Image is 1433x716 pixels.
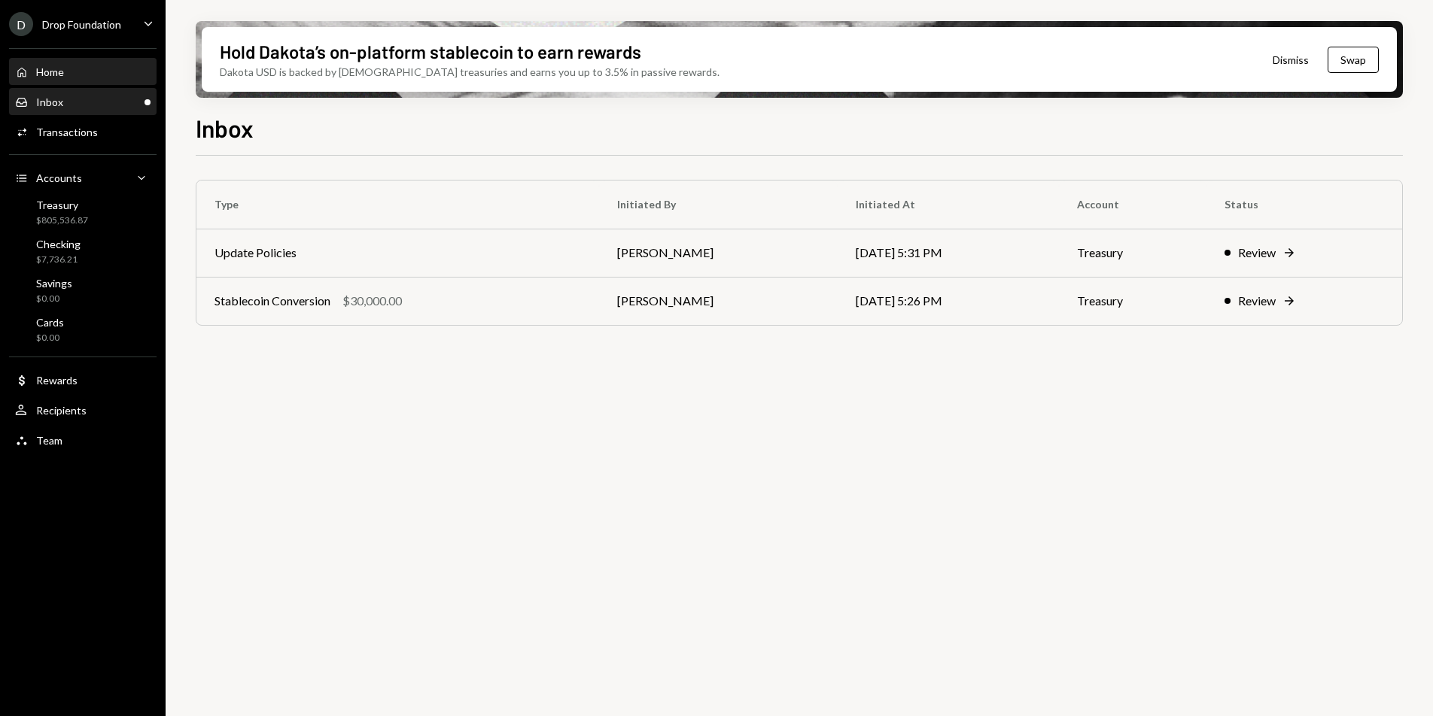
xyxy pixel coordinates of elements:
a: Inbox [9,88,157,115]
td: Update Policies [196,229,599,277]
div: Recipients [36,404,87,417]
a: Treasury$805,536.87 [9,194,157,230]
td: [PERSON_NAME] [599,277,838,325]
div: Inbox [36,96,63,108]
button: Swap [1328,47,1379,73]
td: [DATE] 5:26 PM [838,277,1059,325]
div: $0.00 [36,293,72,305]
div: Rewards [36,374,78,387]
a: Savings$0.00 [9,272,157,308]
div: Drop Foundation [42,18,121,31]
a: Rewards [9,366,157,393]
td: Treasury [1059,229,1206,277]
div: Home [36,65,64,78]
th: Account [1059,181,1206,229]
td: [DATE] 5:31 PM [838,229,1059,277]
td: Treasury [1059,277,1206,325]
button: Dismiss [1254,42,1328,77]
a: Home [9,58,157,85]
div: Accounts [36,171,82,184]
h1: Inbox [196,113,254,143]
div: D [9,12,33,36]
div: Dakota USD is backed by [DEMOGRAPHIC_DATA] treasuries and earns you up to 3.5% in passive rewards. [220,64,720,80]
div: Stablecoin Conversion [214,292,330,310]
div: $805,536.87 [36,214,88,227]
a: Cards$0.00 [9,311,157,347]
td: [PERSON_NAME] [599,229,838,277]
a: Checking$7,736.21 [9,233,157,269]
div: $30,000.00 [342,292,402,310]
a: Recipients [9,396,157,423]
th: Initiated By [599,181,838,229]
div: Checking [36,238,81,250]
div: $7,736.21 [36,253,81,266]
a: Team [9,426,157,454]
div: Team [36,434,62,447]
div: Treasury [36,199,88,211]
th: Type [196,181,599,229]
div: Transactions [36,126,98,138]
th: Initiated At [838,181,1059,229]
div: Cards [36,316,64,329]
a: Transactions [9,118,157,145]
th: Status [1206,181,1402,229]
div: Savings [36,277,72,290]
div: Review [1238,244,1276,262]
div: Hold Dakota’s on-platform stablecoin to earn rewards [220,39,641,64]
div: $0.00 [36,332,64,344]
div: Review [1238,292,1276,310]
a: Accounts [9,164,157,191]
